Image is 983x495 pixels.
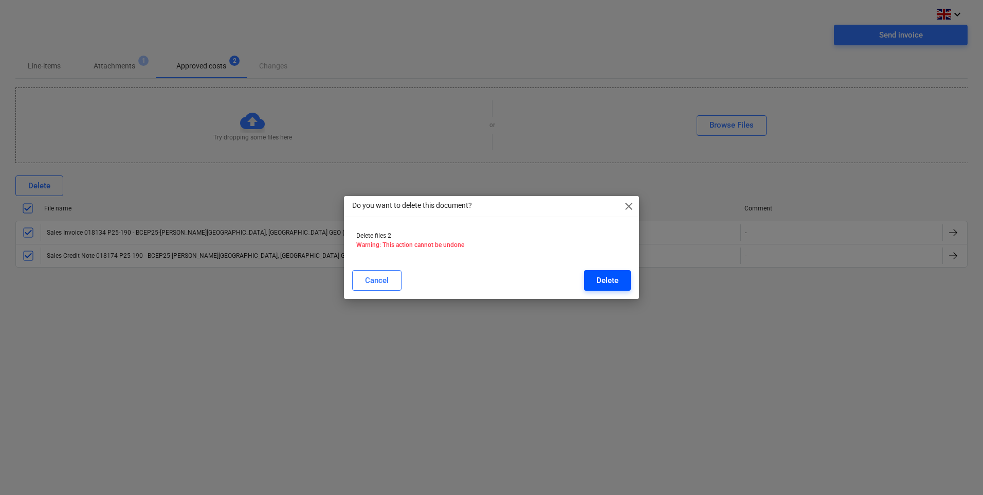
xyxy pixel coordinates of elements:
button: Delete [584,270,631,291]
p: Delete files 2 [356,232,627,240]
div: Cancel [365,274,389,287]
p: Warning: This action cannot be undone [356,241,627,250]
p: Do you want to delete this document? [352,200,472,211]
span: close [623,200,635,213]
button: Cancel [352,270,402,291]
div: Delete [596,274,618,287]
